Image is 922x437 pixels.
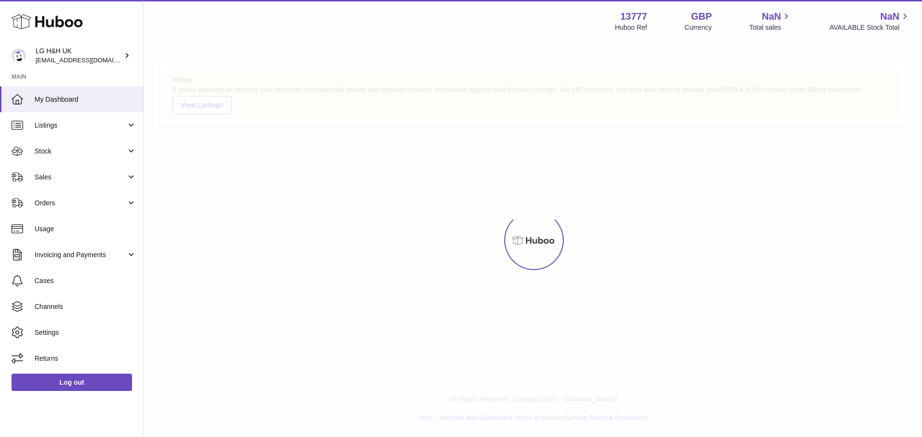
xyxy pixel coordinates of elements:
[691,10,712,23] strong: GBP
[35,354,136,363] span: Returns
[12,48,26,63] img: veechen@lghnh.co.uk
[35,276,136,285] span: Cases
[35,302,136,311] span: Channels
[35,328,136,337] span: Settings
[749,10,792,32] a: NaN Total sales
[685,23,712,32] div: Currency
[35,224,136,234] span: Usage
[749,23,792,32] span: Total sales
[36,56,141,64] span: [EMAIL_ADDRESS][DOMAIN_NAME]
[35,147,126,156] span: Stock
[35,173,126,182] span: Sales
[829,10,910,32] a: NaN AVAILABLE Stock Total
[880,10,899,23] span: NaN
[35,121,126,130] span: Listings
[35,250,126,260] span: Invoicing and Payments
[36,47,122,65] div: LG H&H UK
[615,23,647,32] div: Huboo Ref
[35,95,136,104] span: My Dashboard
[620,10,647,23] strong: 13777
[12,374,132,391] a: Log out
[829,23,910,32] span: AVAILABLE Stock Total
[762,10,781,23] span: NaN
[35,199,126,208] span: Orders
